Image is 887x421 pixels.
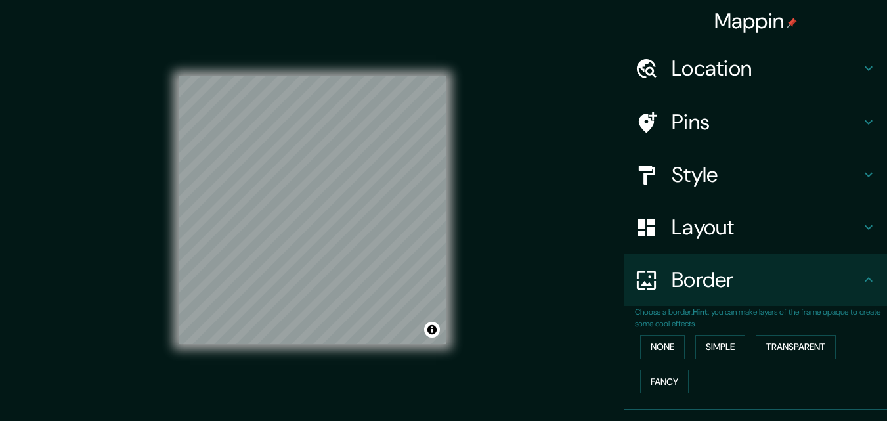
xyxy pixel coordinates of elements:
button: Simple [695,335,745,359]
h4: Border [672,267,861,293]
h4: Style [672,162,861,188]
h4: Mappin [714,8,798,34]
div: Border [624,254,887,306]
img: pin-icon.png [787,18,797,28]
button: None [640,335,685,359]
button: Toggle attribution [424,322,440,338]
div: Location [624,42,887,95]
button: Fancy [640,370,689,394]
div: Pins [624,96,887,148]
canvas: Map [179,76,446,344]
div: Style [624,148,887,201]
iframe: Help widget launcher [770,370,873,407]
div: Layout [624,201,887,254]
h4: Layout [672,214,861,240]
p: Choose a border. : you can make layers of the frame opaque to create some cool effects. [635,306,887,330]
h4: Pins [672,109,861,135]
h4: Location [672,55,861,81]
button: Transparent [756,335,836,359]
b: Hint [693,307,708,317]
